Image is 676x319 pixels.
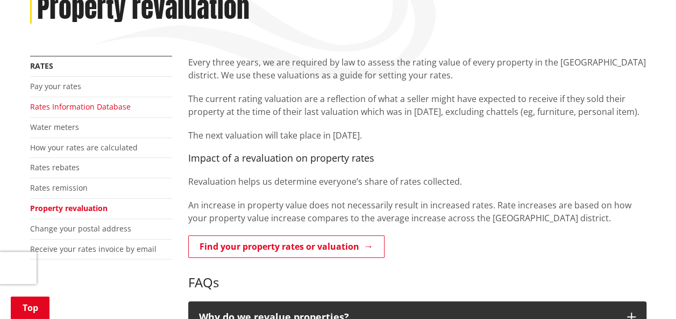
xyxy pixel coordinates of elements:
a: Top [11,296,49,319]
a: Property revaluation [30,203,108,213]
p: Every three years, we are required by law to assess the rating value of every property in the [GE... [188,56,646,82]
a: Rates Information Database [30,102,131,112]
iframe: Messenger Launcher [627,274,665,313]
p: The current rating valuation are a reflection of what a seller might have expected to receive if ... [188,92,646,118]
a: Receive your rates invoice by email [30,244,156,254]
a: Find your property rates or valuation [188,235,385,258]
a: How your rates are calculated [30,142,138,153]
p: Revaluation helps us determine everyone’s share of rates collected. [188,175,646,188]
p: The next valuation will take place in [DATE]. [188,129,646,142]
a: Rates remission [30,183,88,193]
a: Change your postal address [30,223,131,234]
a: Rates rebates [30,162,80,172]
h3: FAQs [188,259,646,291]
p: An increase in property value does not necessarily result in increased rates. Rate increases are ... [188,199,646,224]
a: Water meters [30,122,79,132]
a: Pay your rates [30,81,81,91]
a: Rates [30,61,53,71]
h4: Impact of a revaluation on property rates [188,153,646,164]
